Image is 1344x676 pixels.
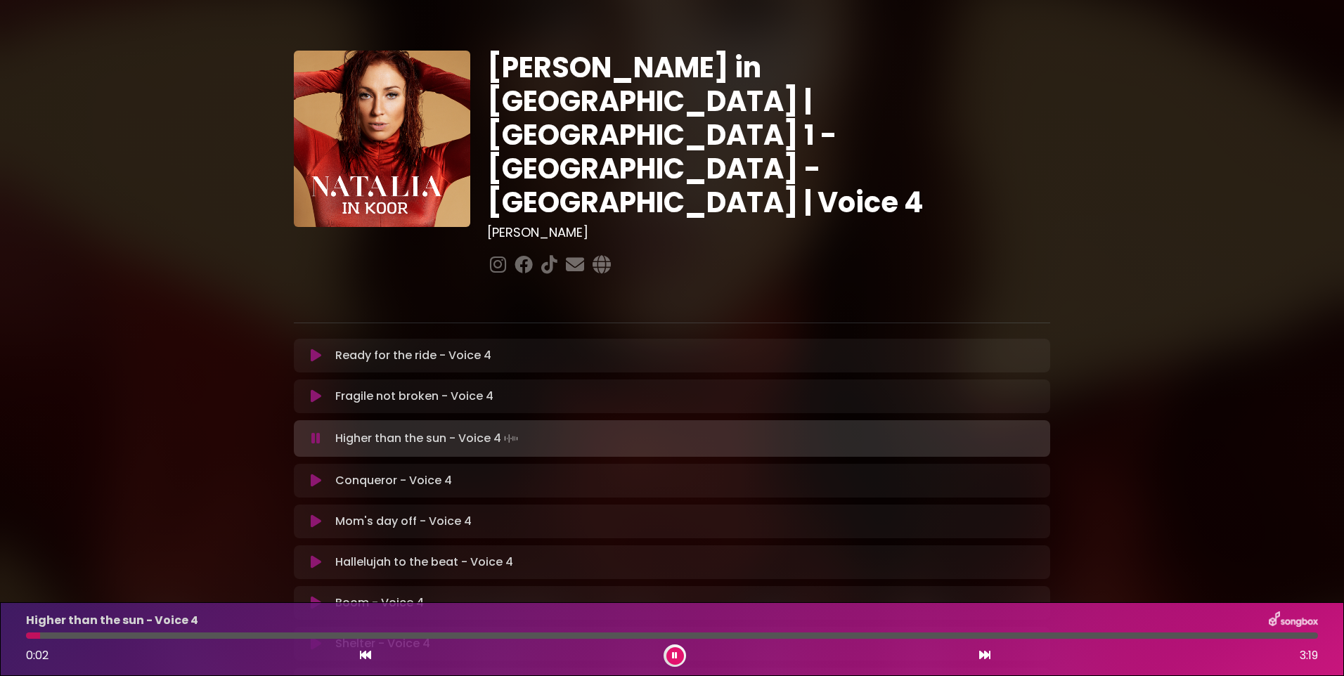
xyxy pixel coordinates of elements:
[1269,611,1318,630] img: songbox-logo-white.png
[487,225,1050,240] h3: [PERSON_NAME]
[335,429,521,448] p: Higher than the sun - Voice 4
[1300,647,1318,664] span: 3:19
[26,612,198,629] p: Higher than the sun - Voice 4
[335,594,424,611] p: Boom - Voice 4
[335,554,513,571] p: Hallelujah to the beat - Voice 4
[335,388,493,405] p: Fragile not broken - Voice 4
[335,513,472,530] p: Mom's day off - Voice 4
[487,51,1050,219] h1: [PERSON_NAME] in [GEOGRAPHIC_DATA] | [GEOGRAPHIC_DATA] 1 - [GEOGRAPHIC_DATA] - [GEOGRAPHIC_DATA] ...
[335,472,452,489] p: Conqueror - Voice 4
[294,51,470,227] img: YTVS25JmS9CLUqXqkEhs
[501,429,521,448] img: waveform4.gif
[26,647,49,663] span: 0:02
[335,347,491,364] p: Ready for the ride - Voice 4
